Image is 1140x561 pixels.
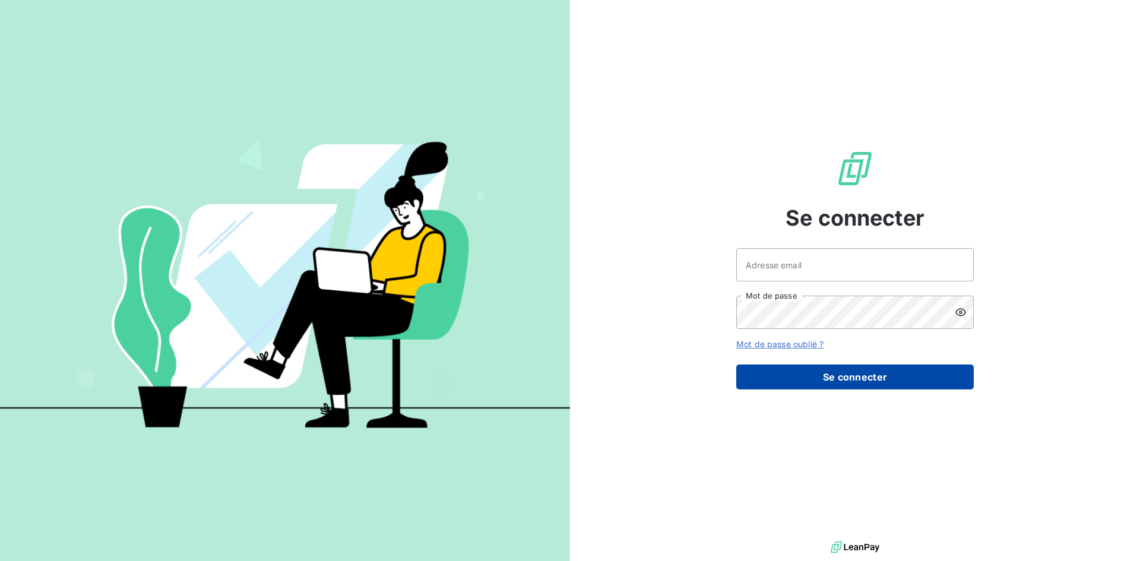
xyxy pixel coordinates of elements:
[831,538,879,556] img: logo
[736,365,974,389] button: Se connecter
[736,248,974,281] input: placeholder
[736,339,824,349] a: Mot de passe oublié ?
[786,202,924,234] span: Se connecter
[836,150,874,188] img: Logo LeanPay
